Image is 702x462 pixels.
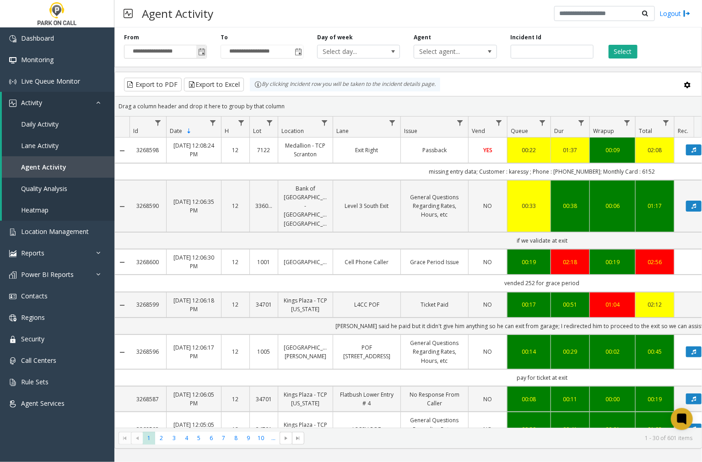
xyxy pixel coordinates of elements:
[406,390,463,408] a: No Response From Caller
[2,92,114,113] a: Activity
[472,127,485,135] span: Vend
[484,301,492,308] span: NO
[9,57,16,64] img: 'icon'
[281,127,304,135] span: Location
[172,253,216,271] a: [DATE] 12:06:30 PM
[21,399,65,408] span: Agent Services
[318,45,383,58] span: Select day...
[170,127,182,135] span: Date
[339,202,395,210] a: Level 3 South Exit
[556,395,584,404] a: 00:11
[339,425,395,434] a: L2CSH POF
[660,117,672,129] a: Total Filter Menu
[135,347,161,356] a: 3268596
[9,250,16,257] img: 'icon'
[513,425,545,434] a: 00:20
[513,395,545,404] div: 00:08
[172,197,216,215] a: [DATE] 12:06:35 PM
[115,117,702,428] div: Data table
[155,432,167,444] span: Page 2
[556,146,584,154] div: 01:37
[556,258,584,266] div: 02:18
[484,258,492,266] span: NO
[284,296,327,313] a: Kings Plaza - TCP [US_STATE]
[172,141,216,159] a: [DATE] 12:08:24 PM
[21,270,74,279] span: Power BI Reports
[227,425,244,434] a: 12
[609,45,637,58] button: Select
[513,202,545,210] a: 00:33
[319,117,331,129] a: Location Filter Menu
[404,127,417,135] span: Issue
[641,425,669,434] div: 01:02
[641,347,669,356] a: 00:45
[21,98,42,107] span: Activity
[641,300,669,309] div: 02:12
[282,435,290,442] span: Go to the next page
[115,147,130,154] a: Collapse Details
[280,432,292,445] span: Go to the next page
[513,300,545,309] div: 00:17
[474,300,502,309] a: NO
[641,202,669,210] div: 01:17
[21,335,44,343] span: Security
[255,347,272,356] a: 1005
[172,296,216,313] a: [DATE] 12:06:18 PM
[554,127,564,135] span: Dur
[493,117,505,129] a: Vend Filter Menu
[124,78,182,91] button: Export to PDF
[115,349,130,356] a: Collapse Details
[575,117,588,129] a: Dur Filter Menu
[255,432,267,444] span: Page 10
[9,357,16,365] img: 'icon'
[21,163,66,171] span: Agent Activity
[255,146,272,154] a: 7122
[172,343,216,361] a: [DATE] 12:06:17 PM
[678,127,688,135] span: Rec.
[230,432,242,444] span: Page 8
[595,146,630,154] a: 00:09
[9,293,16,300] img: 'icon'
[253,127,261,135] span: Lot
[513,258,545,266] a: 00:19
[21,77,80,85] span: Live Queue Monitor
[21,141,59,150] span: Lane Activity
[255,425,272,434] a: 34701
[284,343,327,361] a: [GEOGRAPHIC_DATA][PERSON_NAME]
[593,127,614,135] span: Wrapup
[474,395,502,404] a: NO
[339,300,395,309] a: L4CC POF
[317,33,353,42] label: Day of week
[641,258,669,266] a: 02:56
[556,300,584,309] a: 00:51
[595,395,630,404] div: 00:00
[511,127,528,135] span: Queue
[641,395,669,404] a: 00:19
[21,120,59,128] span: Daily Activity
[264,117,276,129] a: Lot Filter Menu
[556,347,584,356] a: 00:29
[406,416,463,442] a: General Questions Regarding Rates, Hours, etc
[250,78,440,91] div: By clicking Incident row you will be taken to the incident details page.
[205,432,217,444] span: Page 6
[595,202,630,210] a: 00:06
[267,432,280,444] span: Page 11
[21,184,67,193] span: Quality Analysis
[255,202,272,210] a: 336022
[595,300,630,309] a: 01:04
[339,390,395,408] a: Flatbush Lower Entry # 4
[556,202,584,210] a: 00:38
[185,127,193,135] span: Sortable
[513,146,545,154] a: 00:22
[207,117,219,129] a: Date Filter Menu
[227,258,244,266] a: 12
[406,146,463,154] a: Passback
[683,9,691,18] img: logout
[556,425,584,434] div: 00:41
[339,258,395,266] a: Cell Phone Caller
